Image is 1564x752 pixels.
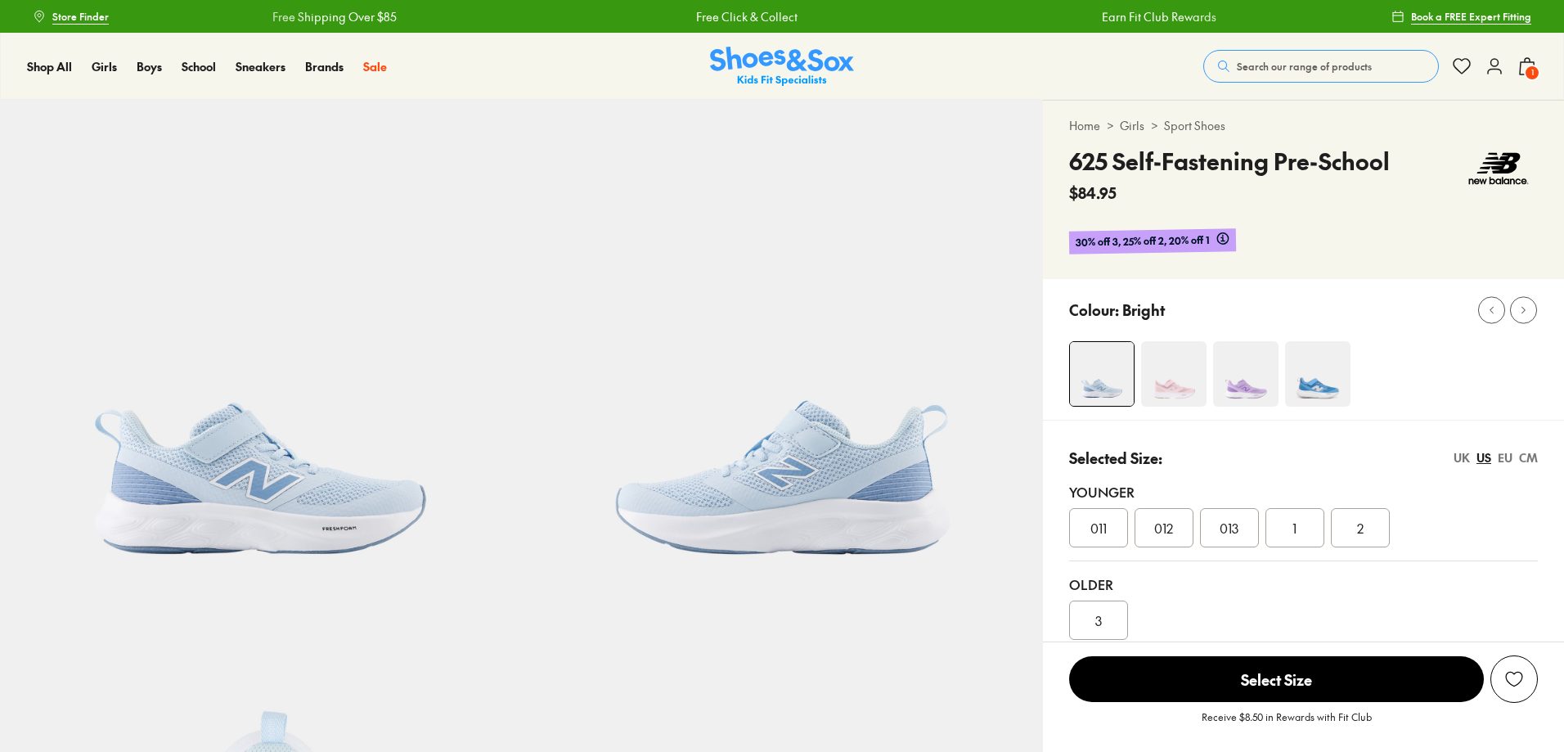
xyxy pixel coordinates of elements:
button: Add to Wishlist [1490,655,1538,703]
span: Shop All [27,58,72,74]
a: Free Shipping Over $85 [263,8,387,25]
div: > > [1069,117,1538,134]
img: 5-567401_1 [521,100,1042,621]
a: Girls [92,58,117,75]
span: School [182,58,216,74]
span: Girls [92,58,117,74]
span: 1 [1292,518,1297,538]
a: Earn Fit Club Rewards [1092,8,1207,25]
a: Sport Shoes [1164,117,1225,134]
a: Girls [1120,117,1144,134]
span: 30% off 3, 25% off 2, 20% off 1 [1075,232,1209,250]
img: Vendor logo [1459,144,1538,193]
img: SNS_Logo_Responsive.svg [710,47,854,87]
span: Sneakers [236,58,285,74]
div: EU [1498,449,1512,466]
a: Sneakers [236,58,285,75]
a: Boys [137,58,162,75]
span: Brands [305,58,344,74]
a: Brands [305,58,344,75]
p: Bright [1122,299,1165,321]
a: Free Click & Collect [686,8,788,25]
span: Store Finder [52,9,109,24]
span: 011 [1090,518,1107,538]
p: Selected Size: [1069,447,1162,469]
span: 013 [1220,518,1238,538]
span: Select Size [1069,656,1484,702]
img: 4-551770_1 [1141,341,1207,407]
button: 1 [1517,48,1537,84]
span: Search our range of products [1237,59,1372,74]
div: UK [1454,449,1470,466]
div: Younger [1069,482,1538,502]
h4: 625 Self-Fastening Pre-School [1069,144,1390,178]
span: 2 [1357,518,1364,538]
div: US [1476,449,1491,466]
div: CM [1519,449,1538,466]
div: Older [1069,574,1538,594]
a: Shop All [27,58,72,75]
a: Shoes & Sox [710,47,854,87]
span: $84.95 [1069,182,1117,204]
span: 1 [1524,65,1540,81]
a: Home [1069,117,1100,134]
span: Book a FREE Expert Fitting [1411,9,1531,24]
a: Book a FREE Expert Fitting [1391,2,1531,31]
span: Boys [137,58,162,74]
p: Colour: [1069,299,1119,321]
a: Store Finder [33,2,109,31]
a: School [182,58,216,75]
button: Select Size [1069,655,1484,703]
span: Sale [363,58,387,74]
button: Search our range of products [1203,50,1439,83]
img: 4-525387_1 [1285,341,1351,407]
p: Receive $8.50 in Rewards with Fit Club [1202,709,1372,739]
span: 012 [1154,518,1173,538]
img: 4-567400_1 [1070,342,1134,406]
a: Sale [363,58,387,75]
img: 4-551775_1 [1213,341,1279,407]
span: 3 [1095,610,1102,630]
